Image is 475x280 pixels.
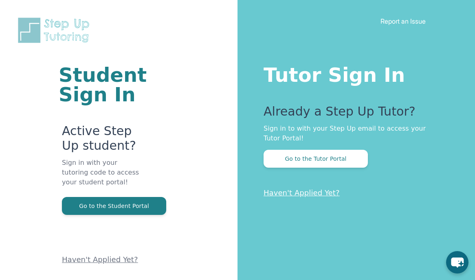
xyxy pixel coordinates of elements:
a: Report an Issue [380,17,426,25]
h1: Student Sign In [59,65,140,104]
a: Haven't Applied Yet? [264,188,340,197]
button: Go to the Student Portal [62,197,166,215]
p: Sign in to with your Step Up email to access your Tutor Portal! [264,124,442,143]
h1: Tutor Sign In [264,62,442,85]
p: Already a Step Up Tutor? [264,104,442,124]
p: Sign in with your tutoring code to access your student portal! [62,158,140,197]
img: Step Up Tutoring horizontal logo [16,16,95,44]
button: Go to the Tutor Portal [264,150,368,168]
a: Haven't Applied Yet? [62,255,138,264]
button: chat-button [446,251,468,273]
a: Go to the Student Portal [62,202,166,210]
a: Go to the Tutor Portal [264,155,368,162]
p: Active Step Up student? [62,124,140,158]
